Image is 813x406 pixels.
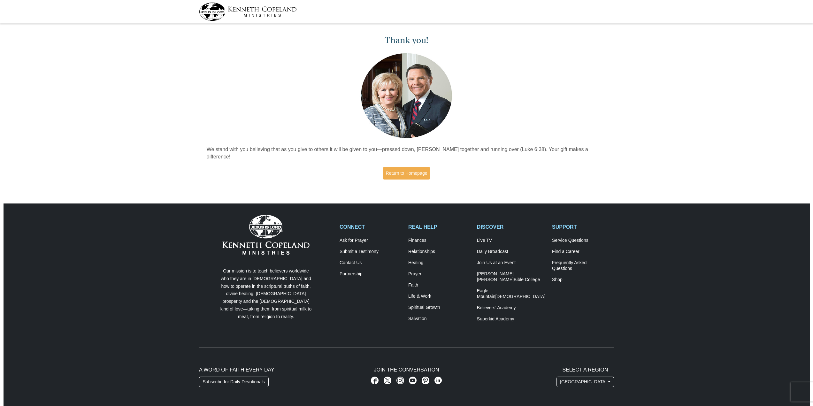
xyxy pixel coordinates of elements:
a: Superkid Academy [477,316,545,322]
a: Healing [408,260,470,266]
a: Find a Career [552,249,614,255]
a: Eagle Mountain[DEMOGRAPHIC_DATA] [477,288,545,300]
h2: Select A Region [556,367,614,373]
a: Service Questions [552,238,614,243]
a: Partnership [340,271,402,277]
h2: SUPPORT [552,224,614,230]
span: A Word of Faith Every Day [199,367,274,372]
a: Salvation [408,316,470,322]
h2: Join The Conversation [340,367,473,373]
p: Our mission is to teach believers worldwide who they are in [DEMOGRAPHIC_DATA] and how to operate... [219,267,313,321]
img: Kenneth and Gloria [359,52,454,140]
button: [GEOGRAPHIC_DATA] [556,377,614,387]
img: kcm-header-logo.svg [199,3,297,21]
a: Submit a Testimony [340,249,402,255]
a: Ask for Prayer [340,238,402,243]
a: Live TV [477,238,545,243]
a: Subscribe for Daily Devotionals [199,377,269,387]
a: [PERSON_NAME] [PERSON_NAME]Bible College [477,271,545,283]
p: We stand with you believing that as you give to others it will be given to you—pressed down, [PER... [207,146,607,161]
a: Join Us at an Event [477,260,545,266]
a: Return to Homepage [383,167,430,180]
a: Frequently AskedQuestions [552,260,614,272]
a: Finances [408,238,470,243]
a: Faith [408,282,470,288]
h2: DISCOVER [477,224,545,230]
span: Bible College [514,277,540,282]
h2: REAL HELP [408,224,470,230]
a: Relationships [408,249,470,255]
h2: CONNECT [340,224,402,230]
h1: Thank you! [207,35,607,46]
a: Daily Broadcast [477,249,545,255]
a: Spiritual Growth [408,305,470,310]
a: Life & Work [408,294,470,299]
a: Shop [552,277,614,283]
a: Prayer [408,271,470,277]
span: [DEMOGRAPHIC_DATA] [495,294,545,299]
a: Believers’ Academy [477,305,545,311]
a: Contact Us [340,260,402,266]
img: Kenneth Copeland Ministries [222,215,310,255]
